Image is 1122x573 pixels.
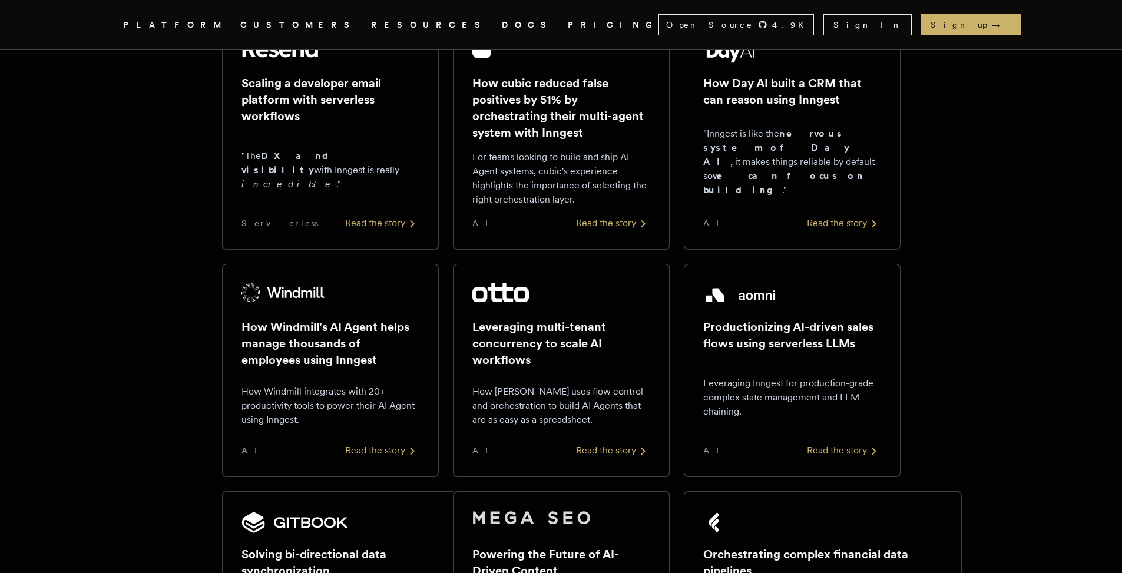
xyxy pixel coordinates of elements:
[241,75,419,124] h2: Scaling a developer email platform with serverless workflows
[241,150,339,175] strong: DX and visibility
[241,319,419,368] h2: How Windmill's AI Agent helps manage thousands of employees using Inngest
[502,18,554,32] a: DOCS
[240,18,357,32] a: CUSTOMERS
[992,19,1012,31] span: →
[472,511,590,525] img: Mega SEO
[241,178,336,190] em: incredible
[453,264,670,477] a: Otto logoLeveraging multi-tenant concurrency to scale AI workflowsHow [PERSON_NAME] uses flow con...
[703,217,729,229] span: AI
[807,216,881,230] div: Read the story
[703,39,759,63] img: Day AI
[123,18,226,32] button: PLATFORM
[666,19,753,31] span: Open Source
[345,216,419,230] div: Read the story
[823,14,912,35] a: Sign In
[472,385,650,427] p: How [PERSON_NAME] uses flow control and orchestration to build AI Agents that are as easy as a sp...
[472,445,498,456] span: AI
[772,19,811,31] span: 4.9 K
[921,14,1021,35] a: Sign up
[472,319,650,368] h2: Leveraging multi-tenant concurrency to scale AI workflows
[703,376,881,419] p: Leveraging Inngest for production-grade complex state management and LLM chaining.
[703,511,727,534] img: Fey
[576,443,650,458] div: Read the story
[703,75,881,108] h2: How Day AI built a CRM that can reason using Inngest
[453,20,670,250] a: cubic logoHow cubic reduced false positives by 51% by orchestrating their multi-agent system with...
[241,511,349,534] img: GitBook
[241,385,419,427] p: How Windmill integrates with 20+ productivity tools to power their AI Agent using Inngest.
[684,20,901,250] a: Day AI logoHow Day AI built a CRM that can reason using Inngest"Inngest is like thenervous system...
[222,264,439,477] a: Windmill logoHow Windmill's AI Agent helps manage thousands of employees using InngestHow Windmil...
[568,18,658,32] a: PRICING
[472,75,650,141] h2: How cubic reduced false positives by 51% by orchestrating their multi-agent system with Inngest
[241,149,419,191] p: "The with Inngest is really ."
[684,264,901,477] a: Aomni logoProductionizing AI-driven sales flows using serverless LLMsLeveraging Inngest for produ...
[371,18,488,32] button: RESOURCES
[222,20,439,250] a: Resend logoScaling a developer email platform with serverless workflows"TheDX and visibilitywith ...
[576,216,650,230] div: Read the story
[241,283,325,302] img: Windmill
[241,217,318,229] span: Serverless
[472,150,650,207] p: For teams looking to build and ship AI Agent systems, cubic's experience highlights the importanc...
[703,128,849,167] strong: nervous system of Day AI
[703,445,729,456] span: AI
[472,217,498,229] span: AI
[703,170,864,196] strong: we can focus on building
[472,283,529,302] img: Otto
[345,443,419,458] div: Read the story
[703,319,881,352] h2: Productionizing AI-driven sales flows using serverless LLMs
[703,127,881,197] p: "Inngest is like the , it makes things reliable by default so ."
[807,443,881,458] div: Read the story
[703,283,778,307] img: Aomni
[241,445,267,456] span: AI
